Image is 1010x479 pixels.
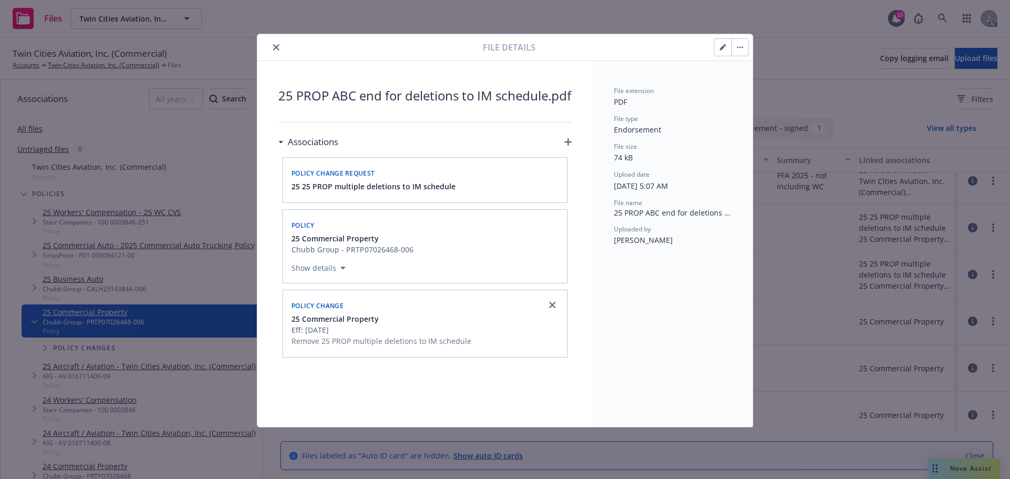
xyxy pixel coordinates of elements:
[291,233,379,244] span: 25 Commercial Property
[291,221,315,230] span: Policy
[483,41,536,54] span: File details
[291,313,471,324] button: 25 Commercial Property
[614,225,651,233] span: Uploaded by
[291,233,413,244] button: 25 Commercial Property
[614,125,661,135] span: Endorsement
[614,114,638,123] span: File type
[614,152,633,162] span: 74 kB
[614,170,650,179] span: Upload date
[278,135,338,149] div: Associations
[291,169,375,178] span: Policy change request
[291,244,413,255] div: Chubb Group - PRTP07026468-006
[291,301,344,310] span: Policy change
[291,324,471,335] div: Eff: [DATE]
[546,299,559,311] a: close
[614,86,654,95] span: File extension
[291,181,456,192] button: 25 25 PROP multiple deletions to IM schedule
[287,262,350,274] button: Show details
[291,313,379,324] span: 25 Commercial Property
[288,135,338,149] h3: Associations
[278,86,572,105] span: 25 PROP ABC end for deletions to IM schedule.pdf
[614,181,668,191] span: [DATE] 5:07 AM
[614,97,627,107] span: PDF
[270,41,282,54] button: close
[291,335,471,346] div: Remove 25 PROP multiple deletions to IM schedule
[614,235,673,245] span: [PERSON_NAME]
[614,207,732,218] span: 25 PROP ABC end for deletions to IM schedule.pdf
[614,198,642,207] span: File name
[614,142,637,151] span: File size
